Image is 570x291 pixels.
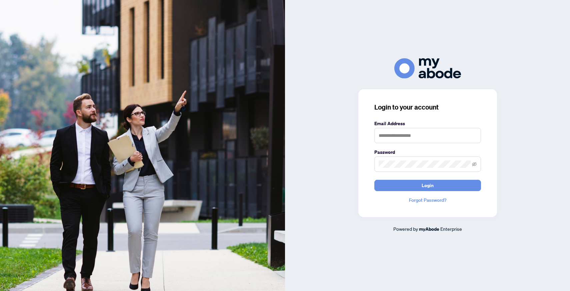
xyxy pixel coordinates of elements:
label: Password [374,148,481,156]
a: Forgot Password? [374,196,481,204]
span: eye-invisible [472,162,477,166]
span: Powered by [393,226,418,232]
span: Login [422,180,434,191]
span: Enterprise [440,226,462,232]
button: Login [374,180,481,191]
label: Email Address [374,120,481,127]
a: myAbode [419,225,439,233]
h3: Login to your account [374,103,481,112]
img: ma-logo [394,58,461,79]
